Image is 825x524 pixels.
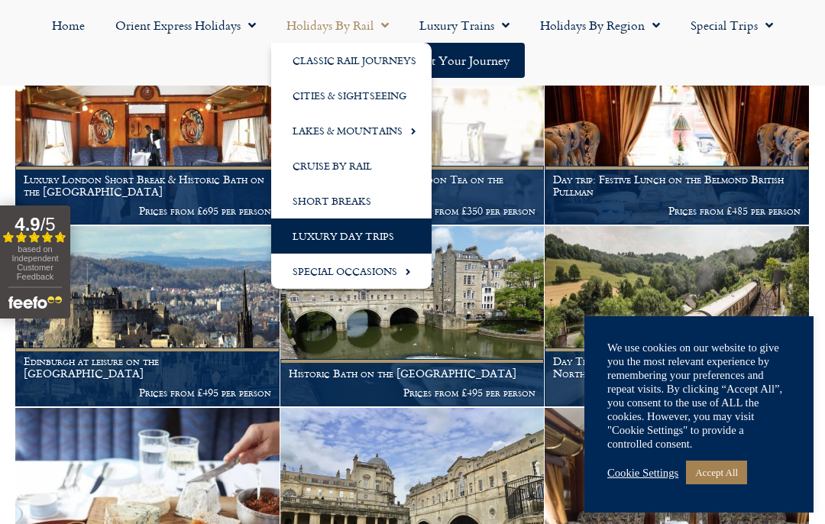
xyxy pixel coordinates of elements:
[396,43,525,78] a: Start your Journey
[675,8,788,43] a: Special Trips
[686,461,747,484] a: Accept All
[271,43,432,78] a: Classic Rail Journeys
[271,43,432,289] ul: Holidays by Rail
[271,113,432,148] a: Lakes & Mountains
[24,387,271,399] p: Prices from £495 per person
[545,226,810,407] a: Day Trip: The Spirit of Travel with Lunch on the Northern Belle Prices from £445 per person
[37,8,100,43] a: Home
[289,387,536,399] p: Prices from £495 per person
[289,367,536,380] h1: Historic Bath on the [GEOGRAPHIC_DATA]
[553,387,801,399] p: Prices from £445 per person
[24,205,271,217] p: Prices from £695 per person
[8,8,817,78] nav: Menu
[271,183,432,218] a: Short Breaks
[15,45,280,226] a: Luxury London Short Break & Historic Bath on the [GEOGRAPHIC_DATA] Prices from £695 per person
[271,8,404,43] a: Holidays by Rail
[404,8,525,43] a: Luxury Trains
[100,8,271,43] a: Orient Express Holidays
[545,45,810,226] a: Day trip: Festive Lunch on the Belmond British Pullman Prices from £485 per person
[525,8,675,43] a: Holidays by Region
[271,254,432,289] a: Special Occasions
[271,78,432,113] a: Cities & Sightseeing
[553,205,801,217] p: Prices from £485 per person
[271,218,432,254] a: Luxury Day Trips
[24,355,271,380] h1: Edinburgh at leisure on the [GEOGRAPHIC_DATA]
[607,341,791,451] div: We use cookies on our website to give you the most relevant experience by remembering your prefer...
[607,466,678,480] a: Cookie Settings
[15,226,280,407] a: Edinburgh at leisure on the [GEOGRAPHIC_DATA] Prices from £495 per person
[271,148,432,183] a: Cruise by Rail
[280,226,545,407] a: Historic Bath on the [GEOGRAPHIC_DATA] Prices from £495 per person
[24,173,271,198] h1: Luxury London Short Break & Historic Bath on the [GEOGRAPHIC_DATA]
[553,173,801,198] h1: Day trip: Festive Lunch on the Belmond British Pullman
[553,355,801,380] h1: Day Trip: The Spirit of Travel with Lunch on the Northern Belle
